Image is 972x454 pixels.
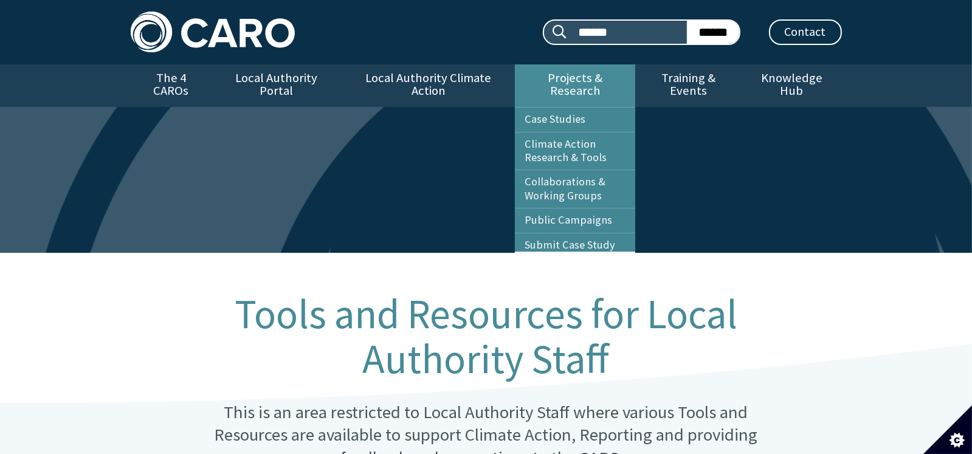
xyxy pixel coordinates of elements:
[212,64,342,107] a: Local Authority Portal
[923,405,972,454] button: Set cookie preferences
[742,64,841,107] a: Knowledge Hub
[131,12,295,52] img: Caro logo
[515,233,635,258] a: Submit Case Study
[515,208,635,233] a: Public Campaigns
[342,64,515,107] a: Local Authority Climate Action
[515,108,635,132] a: Case Studies
[515,64,635,107] a: Projects & Research
[191,292,781,382] h1: Tools and Resources for Local Authority Staff
[769,19,842,45] a: Contact
[131,64,212,107] a: The 4 CAROs
[515,170,635,208] a: Collaborations & Working Groups
[515,132,635,170] a: Climate Action Research & Tools
[635,64,742,107] a: Training & Events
